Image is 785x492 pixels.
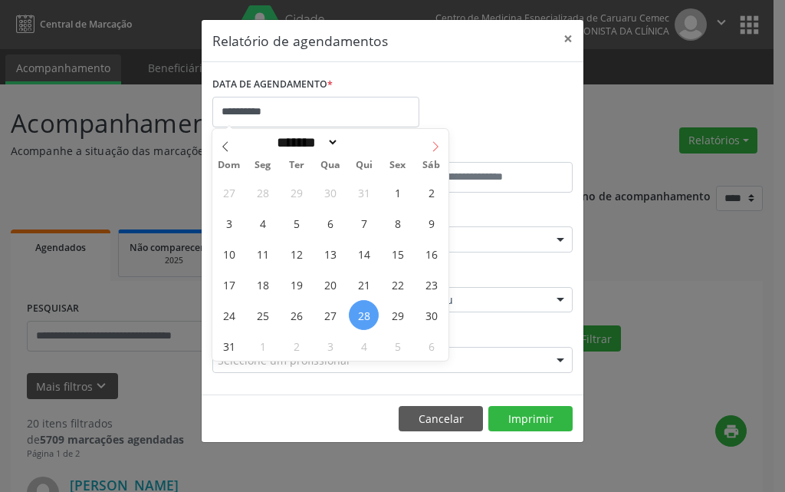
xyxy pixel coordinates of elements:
[349,300,379,330] span: Agosto 28, 2025
[416,300,446,330] span: Agosto 30, 2025
[415,160,448,170] span: Sáb
[281,177,311,207] span: Julho 29, 2025
[218,352,350,368] span: Selecione um profissional
[281,239,311,269] span: Agosto 12, 2025
[399,406,483,432] button: Cancelar
[281,300,311,330] span: Agosto 26, 2025
[349,269,379,299] span: Agosto 21, 2025
[383,300,412,330] span: Agosto 29, 2025
[248,331,278,361] span: Setembro 1, 2025
[248,269,278,299] span: Agosto 18, 2025
[383,177,412,207] span: Agosto 1, 2025
[488,406,573,432] button: Imprimir
[280,160,314,170] span: Ter
[212,31,388,51] h5: Relatório de agendamentos
[315,331,345,361] span: Setembro 3, 2025
[248,208,278,238] span: Agosto 4, 2025
[214,269,244,299] span: Agosto 17, 2025
[212,73,333,97] label: DATA DE AGENDAMENTO
[383,331,412,361] span: Setembro 5, 2025
[214,300,244,330] span: Agosto 24, 2025
[383,269,412,299] span: Agosto 22, 2025
[248,239,278,269] span: Agosto 11, 2025
[214,331,244,361] span: Agosto 31, 2025
[314,160,347,170] span: Qua
[339,134,389,150] input: Year
[214,239,244,269] span: Agosto 10, 2025
[349,208,379,238] span: Agosto 7, 2025
[553,20,583,58] button: Close
[381,160,415,170] span: Sex
[214,208,244,238] span: Agosto 3, 2025
[396,138,573,162] label: ATÉ
[214,177,244,207] span: Julho 27, 2025
[416,239,446,269] span: Agosto 16, 2025
[383,208,412,238] span: Agosto 8, 2025
[315,300,345,330] span: Agosto 27, 2025
[248,300,278,330] span: Agosto 25, 2025
[248,177,278,207] span: Julho 28, 2025
[281,269,311,299] span: Agosto 19, 2025
[315,177,345,207] span: Julho 30, 2025
[271,134,339,150] select: Month
[349,331,379,361] span: Setembro 4, 2025
[212,160,246,170] span: Dom
[383,239,412,269] span: Agosto 15, 2025
[315,208,345,238] span: Agosto 6, 2025
[349,239,379,269] span: Agosto 14, 2025
[315,239,345,269] span: Agosto 13, 2025
[347,160,381,170] span: Qui
[416,269,446,299] span: Agosto 23, 2025
[281,208,311,238] span: Agosto 5, 2025
[281,331,311,361] span: Setembro 2, 2025
[315,269,345,299] span: Agosto 20, 2025
[416,208,446,238] span: Agosto 9, 2025
[416,331,446,361] span: Setembro 6, 2025
[416,177,446,207] span: Agosto 2, 2025
[349,177,379,207] span: Julho 31, 2025
[246,160,280,170] span: Seg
